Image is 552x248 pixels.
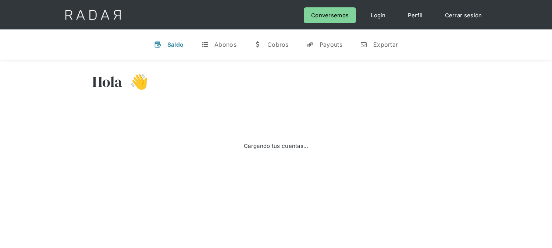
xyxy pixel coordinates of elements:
[214,41,236,48] div: Abonos
[360,41,367,48] div: n
[167,41,184,48] div: Saldo
[92,72,122,91] h3: Hola
[244,141,308,151] div: Cargando tus cuentas...
[320,41,342,48] div: Payouts
[400,7,430,23] a: Perfil
[154,41,161,48] div: v
[306,41,314,48] div: y
[438,7,489,23] a: Cerrar sesión
[254,41,261,48] div: w
[122,72,148,91] h3: 👋
[373,41,398,48] div: Exportar
[201,41,209,48] div: t
[304,7,356,23] a: Conversemos
[267,41,289,48] div: Cobros
[363,7,393,23] a: Login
